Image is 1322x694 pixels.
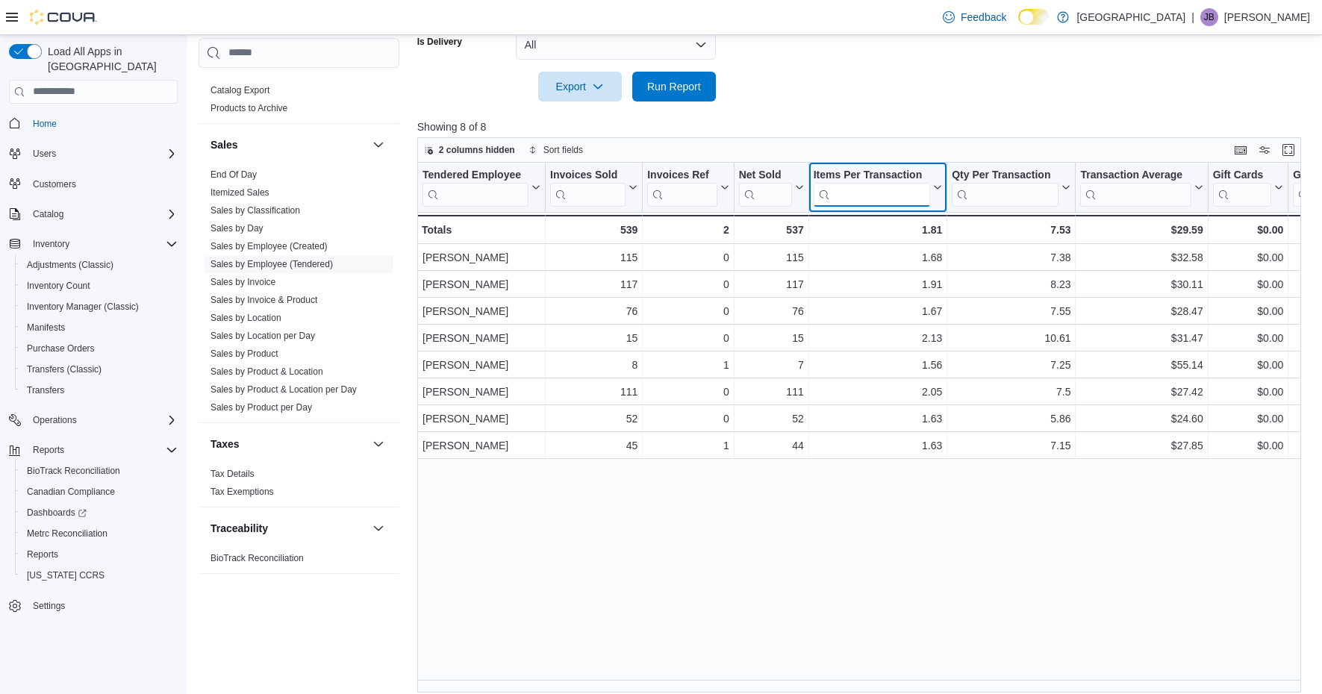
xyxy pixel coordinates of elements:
[27,465,120,477] span: BioTrack Reconciliation
[33,414,77,426] span: Operations
[1080,168,1203,206] button: Transaction Average
[27,259,113,271] span: Adjustments (Classic)
[211,486,274,496] a: Tax Exemptions
[739,437,804,454] div: 44
[543,144,583,156] span: Sort fields
[211,520,268,535] h3: Traceability
[33,208,63,220] span: Catalog
[647,302,729,320] div: 0
[211,137,367,151] button: Sales
[550,275,637,293] div: 117
[1212,248,1283,266] div: $0.00
[15,565,184,586] button: [US_STATE] CCRS
[523,141,589,159] button: Sort fields
[33,238,69,250] span: Inventory
[1080,168,1191,182] div: Transaction Average
[211,552,304,563] a: BioTrack Reconciliation
[3,113,184,134] button: Home
[550,356,637,374] div: 8
[647,383,729,401] div: 0
[647,275,729,293] div: 0
[814,410,943,428] div: 1.63
[952,437,1070,454] div: 7.15
[27,441,178,459] span: Reports
[550,221,637,239] div: 539
[423,168,540,206] button: Tendered Employee
[42,44,178,74] span: Load All Apps in [GEOGRAPHIC_DATA]
[21,319,178,337] span: Manifests
[423,248,540,266] div: [PERSON_NAME]
[33,148,56,160] span: Users
[370,519,387,537] button: Traceability
[211,84,269,95] a: Catalog Export
[937,2,1012,32] a: Feedback
[370,434,387,452] button: Taxes
[423,329,540,347] div: [PERSON_NAME]
[647,221,729,239] div: 2
[21,256,178,274] span: Adjustments (Classic)
[739,356,804,374] div: 7
[738,168,791,182] div: Net Sold
[27,235,178,253] span: Inventory
[1212,275,1283,293] div: $0.00
[211,366,323,376] a: Sales by Product & Location
[27,596,178,615] span: Settings
[814,356,943,374] div: 1.56
[15,254,184,275] button: Adjustments (Classic)
[21,545,64,563] a: Reports
[739,383,804,401] div: 111
[27,145,62,163] button: Users
[211,294,317,304] a: Sales by Invoice & Product
[27,441,70,459] button: Reports
[21,360,107,378] a: Transfers (Classic)
[27,411,83,429] button: Operations
[814,437,943,454] div: 1.63
[27,205,69,223] button: Catalog
[211,436,367,451] button: Taxes
[952,275,1070,293] div: 8.23
[439,144,515,156] span: 2 columns hidden
[647,79,701,94] span: Run Report
[814,275,943,293] div: 1.91
[21,360,178,378] span: Transfers (Classic)
[15,359,184,380] button: Transfers (Classic)
[33,118,57,130] span: Home
[30,10,97,25] img: Cova
[550,410,637,428] div: 52
[1279,141,1297,159] button: Enter fullscreen
[1080,410,1203,428] div: $24.60
[211,276,275,287] a: Sales by Invoice
[1256,141,1273,159] button: Display options
[952,168,1058,182] div: Qty Per Transaction
[21,525,113,543] a: Metrc Reconciliation
[814,329,943,347] div: 2.13
[952,410,1070,428] div: 5.86
[21,256,119,274] a: Adjustments (Classic)
[21,277,178,295] span: Inventory Count
[547,72,613,101] span: Export
[199,165,399,422] div: Sales
[15,460,184,481] button: BioTrack Reconciliation
[1212,329,1283,347] div: $0.00
[739,248,804,266] div: 115
[15,380,184,401] button: Transfers
[550,437,637,454] div: 45
[21,504,93,522] a: Dashboards
[1080,383,1203,401] div: $27.42
[417,119,1310,134] p: Showing 8 of 8
[370,135,387,153] button: Sales
[21,566,178,584] span: Washington CCRS
[1080,168,1191,206] div: Transaction Average
[1080,437,1203,454] div: $27.85
[952,168,1070,206] button: Qty Per Transaction
[27,548,58,560] span: Reports
[211,348,278,358] a: Sales by Product
[211,468,255,478] a: Tax Details
[21,566,110,584] a: [US_STATE] CCRS
[952,221,1070,239] div: 7.53
[27,301,139,313] span: Inventory Manager (Classic)
[33,444,64,456] span: Reports
[1232,141,1250,159] button: Keyboard shortcuts
[1191,8,1194,26] p: |
[1224,8,1310,26] p: [PERSON_NAME]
